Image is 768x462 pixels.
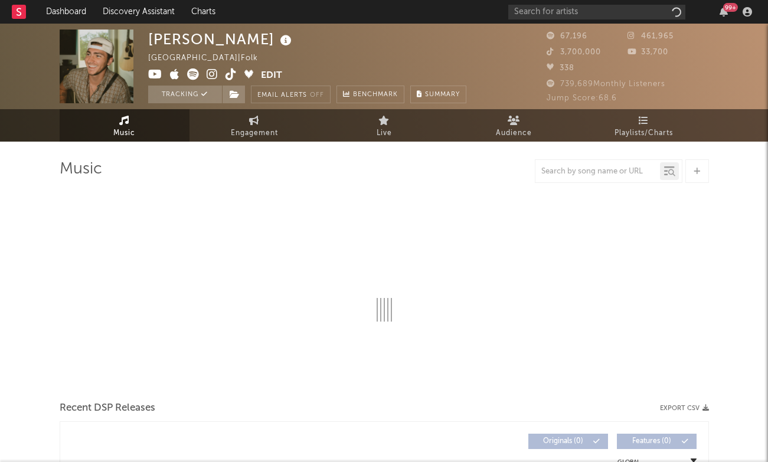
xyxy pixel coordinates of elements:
[528,434,608,449] button: Originals(0)
[536,438,590,445] span: Originals ( 0 )
[547,94,617,102] span: Jump Score: 68.6
[508,5,685,19] input: Search for artists
[535,167,660,176] input: Search by song name or URL
[148,51,272,65] div: [GEOGRAPHIC_DATA] | Folk
[625,438,679,445] span: Features ( 0 )
[628,48,668,56] span: 33,700
[617,434,697,449] button: Features(0)
[579,109,709,142] a: Playlists/Charts
[660,405,709,412] button: Export CSV
[251,86,331,103] button: Email AlertsOff
[425,91,460,98] span: Summary
[261,68,282,83] button: Edit
[449,109,579,142] a: Audience
[148,86,222,103] button: Tracking
[720,7,728,17] button: 99+
[231,126,278,140] span: Engagement
[60,401,155,415] span: Recent DSP Releases
[148,30,295,49] div: [PERSON_NAME]
[410,86,466,103] button: Summary
[723,3,738,12] div: 99 +
[547,48,601,56] span: 3,700,000
[496,126,532,140] span: Audience
[547,32,587,40] span: 67,196
[60,109,189,142] a: Music
[377,126,392,140] span: Live
[189,109,319,142] a: Engagement
[336,86,404,103] a: Benchmark
[319,109,449,142] a: Live
[547,64,574,72] span: 338
[547,80,665,88] span: 739,689 Monthly Listeners
[628,32,674,40] span: 461,965
[615,126,673,140] span: Playlists/Charts
[353,88,398,102] span: Benchmark
[310,92,324,99] em: Off
[113,126,135,140] span: Music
